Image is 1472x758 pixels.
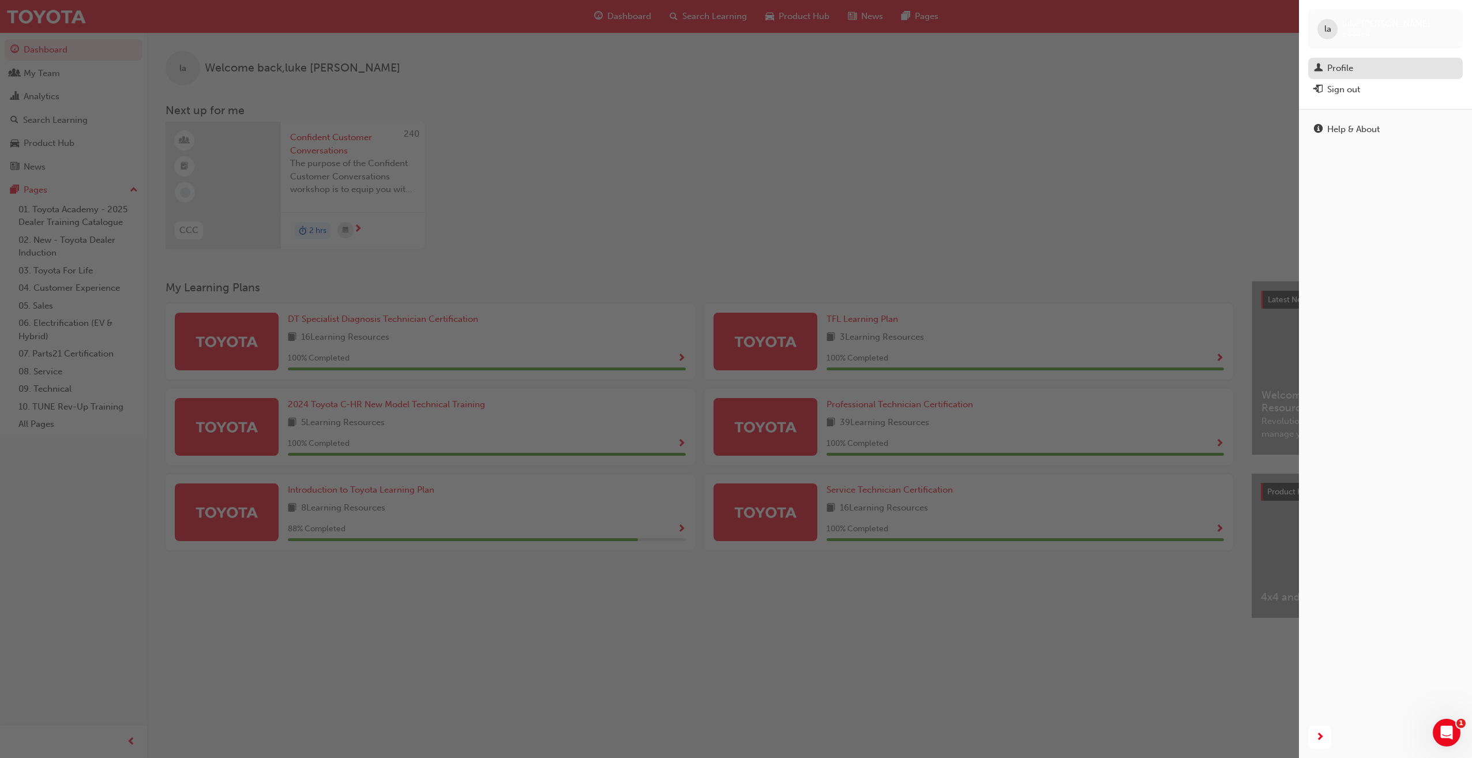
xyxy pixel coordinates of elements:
span: man-icon [1314,63,1323,74]
span: luke [PERSON_NAME] [1342,18,1430,29]
span: 1 [1456,719,1466,728]
span: next-icon [1316,730,1324,745]
a: Help & About [1308,119,1463,140]
span: info-icon [1314,125,1323,135]
div: Help & About [1327,123,1380,136]
div: Sign out [1327,83,1360,96]
span: la [1324,22,1331,36]
div: Profile [1327,62,1353,75]
button: Sign out [1308,79,1463,100]
span: exit-icon [1314,85,1323,95]
a: Profile [1308,58,1463,79]
iframe: Intercom live chat [1433,719,1460,746]
span: 644464 [1342,29,1370,39]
